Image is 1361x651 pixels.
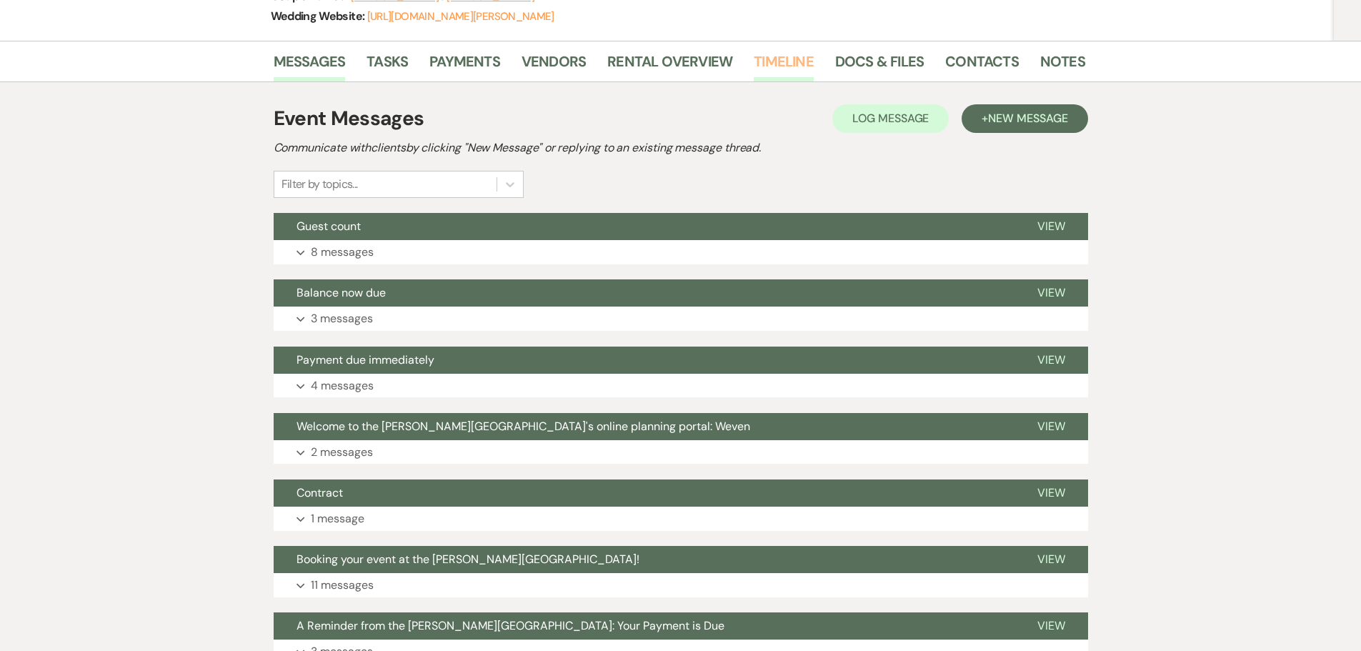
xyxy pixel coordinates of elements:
[1014,413,1088,440] button: View
[274,213,1014,240] button: Guest count
[274,279,1014,307] button: Balance now due
[274,413,1014,440] button: Welcome to the [PERSON_NAME][GEOGRAPHIC_DATA]'s online planning portal: Weven
[1037,352,1065,367] span: View
[296,352,434,367] span: Payment due immediately
[607,50,732,81] a: Rental Overview
[1037,219,1065,234] span: View
[274,546,1014,573] button: Booking your event at the [PERSON_NAME][GEOGRAPHIC_DATA]!
[1014,479,1088,507] button: View
[832,104,949,133] button: Log Message
[274,507,1088,531] button: 1 message
[271,9,367,24] span: Wedding Website:
[274,479,1014,507] button: Contract
[274,50,346,81] a: Messages
[754,50,814,81] a: Timeline
[274,347,1014,374] button: Payment due immediately
[311,309,373,328] p: 3 messages
[274,240,1088,264] button: 8 messages
[1014,612,1088,640] button: View
[429,50,500,81] a: Payments
[1014,546,1088,573] button: View
[296,618,724,633] span: A Reminder from the [PERSON_NAME][GEOGRAPHIC_DATA]: Your Payment is Due
[296,419,750,434] span: Welcome to the [PERSON_NAME][GEOGRAPHIC_DATA]'s online planning portal: Weven
[1037,552,1065,567] span: View
[988,111,1067,126] span: New Message
[835,50,924,81] a: Docs & Files
[274,374,1088,398] button: 4 messages
[1014,213,1088,240] button: View
[274,612,1014,640] button: A Reminder from the [PERSON_NAME][GEOGRAPHIC_DATA]: Your Payment is Due
[1014,279,1088,307] button: View
[311,243,374,262] p: 8 messages
[367,9,554,24] a: [URL][DOMAIN_NAME][PERSON_NAME]
[296,219,361,234] span: Guest count
[1037,419,1065,434] span: View
[962,104,1087,133] button: +New Message
[852,111,929,126] span: Log Message
[296,485,343,500] span: Contract
[311,377,374,395] p: 4 messages
[274,139,1088,156] h2: Communicate with clients by clicking "New Message" or replying to an existing message thread.
[274,573,1088,597] button: 11 messages
[296,552,639,567] span: Booking your event at the [PERSON_NAME][GEOGRAPHIC_DATA]!
[274,104,424,134] h1: Event Messages
[945,50,1019,81] a: Contacts
[311,576,374,595] p: 11 messages
[311,510,364,528] p: 1 message
[1037,485,1065,500] span: View
[1014,347,1088,374] button: View
[296,285,386,300] span: Balance now due
[1037,618,1065,633] span: View
[274,307,1088,331] button: 3 messages
[1040,50,1085,81] a: Notes
[311,443,373,462] p: 2 messages
[274,440,1088,464] button: 2 messages
[367,50,408,81] a: Tasks
[1037,285,1065,300] span: View
[522,50,586,81] a: Vendors
[281,176,358,193] div: Filter by topics...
